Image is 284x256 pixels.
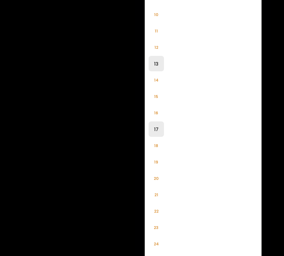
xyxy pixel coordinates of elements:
[149,203,164,219] li: 22
[149,236,164,252] li: 24
[149,56,164,71] li: 13
[149,7,164,22] li: 10
[149,121,164,137] li: 17
[149,72,164,88] li: 14
[149,40,164,55] li: 12
[149,105,164,120] li: 16
[149,187,164,202] li: 21
[149,23,164,39] li: 11
[149,171,164,186] li: 20
[149,220,164,235] li: 23
[149,154,164,170] li: 19
[149,89,164,104] li: 15
[149,138,164,153] li: 18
